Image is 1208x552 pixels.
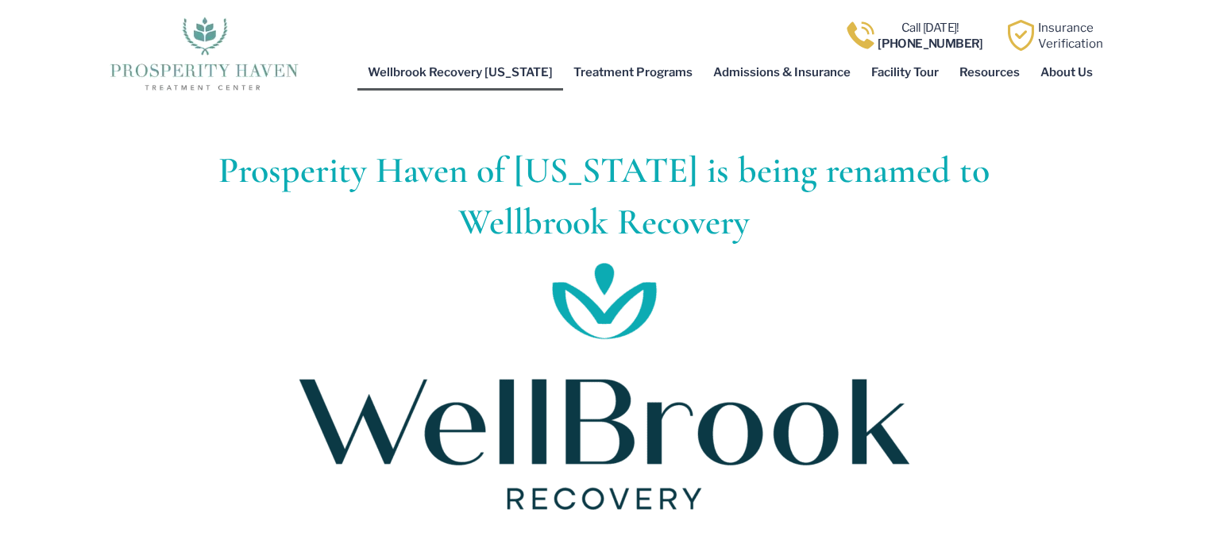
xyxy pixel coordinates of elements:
img: The logo for Prosperity Haven Addiction Recovery Center. [105,13,303,92]
h1: Prosperity Haven of [US_STATE] is being renamed to Wellbrook Recovery [148,145,1061,247]
a: Wellbrook Recovery [US_STATE] [357,54,563,91]
a: Treatment Programs [563,54,703,91]
img: Learn how Prosperity Haven, a verified substance abuse center can help you overcome your addiction [1005,20,1036,51]
img: Call one of Prosperity Haven's dedicated counselors today so we can help you overcome addiction [845,20,876,51]
b: [PHONE_NUMBER] [878,37,983,51]
a: Call [DATE]![PHONE_NUMBER] [878,21,983,51]
a: About Us [1030,54,1103,91]
a: InsuranceVerification [1038,21,1103,51]
a: Admissions & Insurance [703,54,861,91]
img: Logo for WellBrook Recovery in Ohio featuring teal and dark blue text with a stylized leaf symbol... [299,263,909,510]
a: Facility Tour [861,54,949,91]
a: Resources [949,54,1030,91]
